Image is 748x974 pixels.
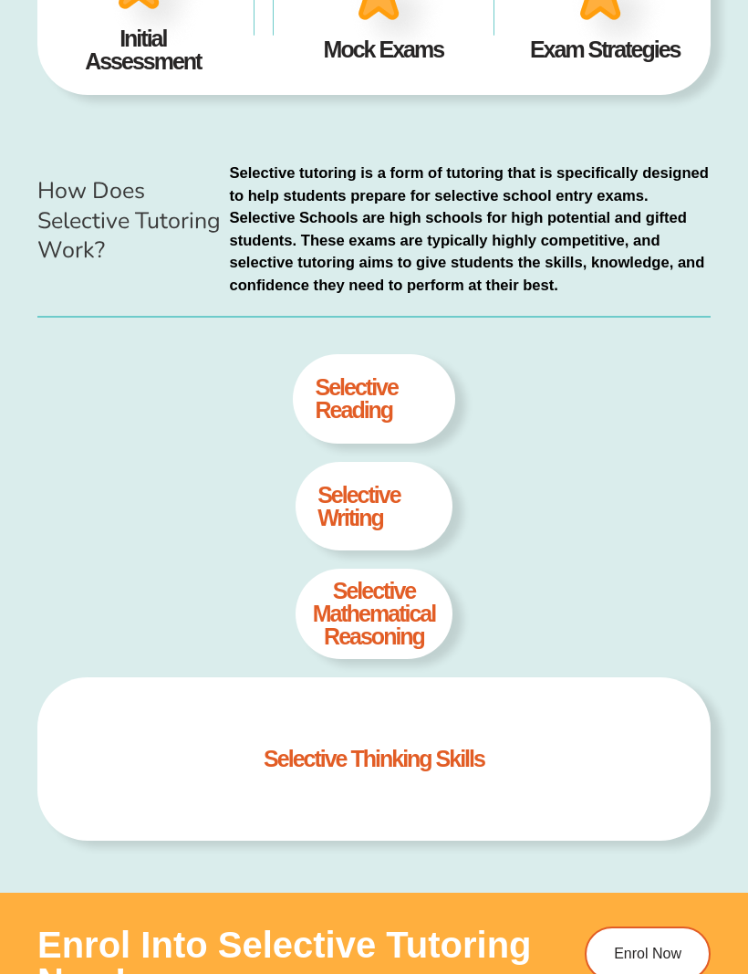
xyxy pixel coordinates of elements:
h4: selective Reading [316,376,433,422]
h4: Exam Strategies [522,38,688,61]
h4: selective writing [317,484,431,529]
iframe: Chat Widget [435,768,748,974]
span: How Does Selective Tutoring Work? [37,175,221,266]
p: Selective tutoring is a form of tutoring that is specifically designed to help students prepare f... [229,162,711,297]
h4: Mock Exams [300,38,466,61]
h4: selective Mathematical Reasoning [306,580,442,648]
h4: Initial Assessment [60,27,226,73]
h4: Selective thinking skills [264,748,484,770]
